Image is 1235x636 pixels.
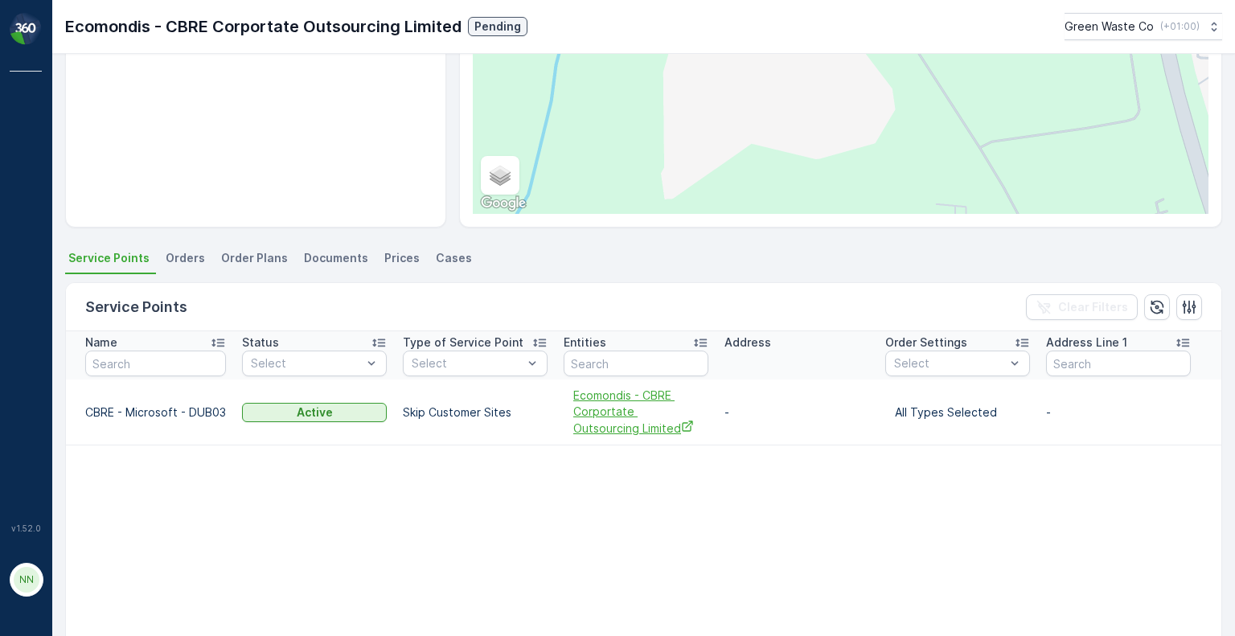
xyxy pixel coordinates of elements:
span: Documents [304,250,368,266]
a: Layers [482,158,518,193]
p: Service Points [85,296,187,318]
input: Search [564,351,708,376]
img: logo [10,13,42,45]
div: NN [14,567,39,593]
td: CBRE - Microsoft - DUB03 [66,380,234,445]
p: Address [724,334,771,351]
p: Select [412,355,523,371]
input: Search [1046,351,1191,376]
button: Green Waste Co(+01:00) [1065,13,1222,40]
button: Active [242,403,387,422]
span: Service Points [68,250,150,266]
p: Address Line 1 [1046,334,1127,351]
button: NN [10,536,42,623]
p: Type of Service Point [403,334,523,351]
p: - [1046,404,1191,421]
p: Active [297,404,333,421]
p: Select [894,355,1005,371]
span: Prices [384,250,420,266]
span: Cases [436,250,472,266]
p: All Types Selected [895,404,1020,421]
button: Clear Filters [1026,294,1138,320]
p: Order Settings [885,334,967,351]
span: Orders [166,250,205,266]
p: ( +01:00 ) [1160,20,1200,33]
td: - [716,380,877,445]
p: Entities [564,334,606,351]
img: Google [477,193,530,214]
span: Order Plans [221,250,288,266]
p: Status [242,334,279,351]
p: Select [251,355,362,371]
button: Pending [468,17,527,36]
span: v 1.52.0 [10,523,42,533]
a: Ecomondis - CBRE Corportate Outsourcing Limited [573,388,699,437]
p: Clear Filters [1058,299,1128,315]
a: Open this area in Google Maps (opens a new window) [477,193,530,214]
p: Name [85,334,117,351]
p: Ecomondis - CBRE Corportate Outsourcing Limited [65,14,462,39]
p: Skip Customer Sites [403,404,548,421]
p: Pending [474,18,521,35]
input: Search [85,351,226,376]
p: Green Waste Co [1065,18,1154,35]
